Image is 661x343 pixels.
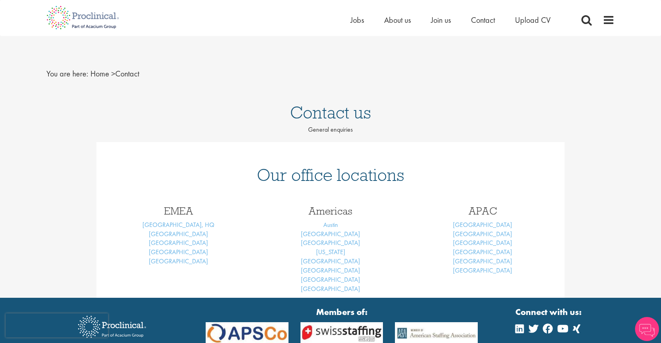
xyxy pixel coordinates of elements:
a: Upload CV [515,15,551,25]
a: Contact [471,15,495,25]
a: [GEOGRAPHIC_DATA] [301,239,360,247]
span: Contact [90,68,139,79]
a: [GEOGRAPHIC_DATA] [453,221,512,229]
a: [GEOGRAPHIC_DATA] [149,230,208,238]
img: Chatbot [635,317,659,341]
span: You are here: [46,68,88,79]
a: [US_STATE] [316,248,345,256]
a: [GEOGRAPHIC_DATA] [453,230,512,238]
a: Join us [431,15,451,25]
a: [GEOGRAPHIC_DATA] [301,230,360,238]
a: About us [384,15,411,25]
a: Jobs [351,15,364,25]
strong: Members of: [206,306,478,318]
a: [GEOGRAPHIC_DATA] [149,248,208,256]
h3: EMEA [108,206,248,216]
h3: Americas [260,206,401,216]
span: > [111,68,115,79]
a: [GEOGRAPHIC_DATA], HQ [142,221,214,229]
a: [GEOGRAPHIC_DATA] [453,239,512,247]
h3: APAC [413,206,553,216]
iframe: reCAPTCHA [6,313,108,337]
a: breadcrumb link to Home [90,68,109,79]
a: [GEOGRAPHIC_DATA] [301,266,360,275]
a: [GEOGRAPHIC_DATA] [301,285,360,293]
a: [GEOGRAPHIC_DATA] [453,266,512,275]
a: [GEOGRAPHIC_DATA] [149,239,208,247]
a: [GEOGRAPHIC_DATA] [301,275,360,284]
a: Austin [323,221,338,229]
a: [GEOGRAPHIC_DATA] [301,257,360,265]
h1: Our office locations [108,166,553,184]
a: [GEOGRAPHIC_DATA] [453,248,512,256]
strong: Connect with us: [515,306,583,318]
a: [GEOGRAPHIC_DATA] [149,257,208,265]
a: [GEOGRAPHIC_DATA] [453,257,512,265]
